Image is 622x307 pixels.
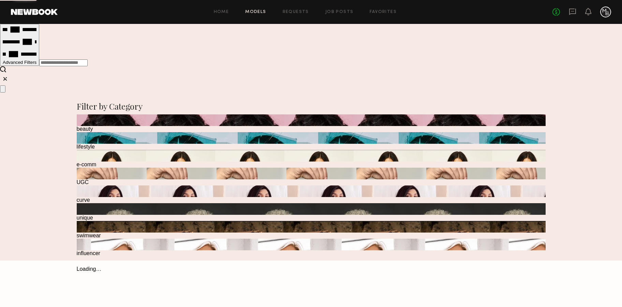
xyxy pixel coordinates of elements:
a: Favorites [370,10,397,14]
span: Loading… [77,266,102,272]
a: Home [214,10,229,14]
a: Models [245,10,266,14]
a: Requests [283,10,309,14]
div: influencer [77,250,546,256]
div: swimwear [77,233,546,239]
div: Filter by Category [77,101,546,112]
div: lifestyle [77,144,546,150]
div: UGC [77,179,546,185]
div: unique [77,215,546,221]
div: e-comm [77,162,546,168]
span: Advanced Filters [3,60,36,65]
div: beauty [77,126,546,132]
div: curve [77,197,546,203]
a: Job Posts [325,10,354,14]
